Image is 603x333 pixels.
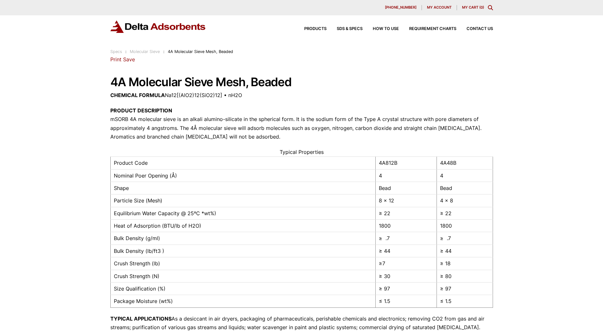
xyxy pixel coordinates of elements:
td: Size Qualification (%) [110,283,376,295]
span: 4A Molecular Sieve Mesh, Beaded [168,49,233,54]
a: How to Use [363,27,399,31]
a: My account [422,5,457,10]
img: Delta Adsorbents [110,20,206,33]
p: mSORB 4A molecular sieve is an alkali alumino-silicate in the spherical form. It is the sodium fo... [110,106,493,141]
a: Contact Us [456,27,493,31]
td: ≤ 1.5 [437,295,493,307]
td: 4 [437,169,493,182]
td: 1800 [376,220,437,232]
td: ≥ 97 [437,283,493,295]
span: Products [304,27,327,31]
td: Bulk Density (lb/ft3 ) [110,245,376,257]
span: [PHONE_NUMBER] [385,6,416,9]
td: Shape [110,182,376,194]
a: SDS & SPECS [327,27,363,31]
a: Print [110,56,121,63]
td: ≥ .7 [376,232,437,245]
td: ≥7 [376,257,437,270]
td: Bead [376,182,437,194]
td: 4A48B [437,157,493,169]
td: ≥ 44 [376,245,437,257]
span: Requirement Charts [409,27,456,31]
span: My account [427,6,452,9]
strong: CHEMICAL FORMULA [110,92,165,98]
div: Toggle Modal Content [488,5,493,10]
td: 1800 [437,220,493,232]
td: Crush Strength (N) [110,270,376,282]
a: Requirement Charts [399,27,456,31]
td: ≥ 97 [376,283,437,295]
p: As a desiccant in air dryers, packaging of pharmaceuticals, perishable chemicals and electronics;... [110,314,493,332]
td: Product Code [110,157,376,169]
p: Na12[(AlO2)12(SiO2)12] • nH2O [110,91,493,100]
td: ≥ 30 [376,270,437,282]
span: How to Use [373,27,399,31]
span: : [163,49,165,54]
td: Particle Size (Mesh) [110,194,376,207]
span: Contact Us [467,27,493,31]
td: Nominal Poer Opening (Å) [110,169,376,182]
td: ≥ 18 [437,257,493,270]
td: Equilibrium Water Capacity @ 25ºC *wt%) [110,207,376,219]
td: ≤ 1.5 [376,295,437,307]
a: [PHONE_NUMBER] [380,5,422,10]
strong: PRODUCT DESCRIPTION [110,107,172,114]
a: Products [294,27,327,31]
a: My Cart (0) [462,5,484,10]
a: Specs [110,49,122,54]
td: Heat of Adsorption (BTU/lb of H2O) [110,220,376,232]
strong: TYPICAL APPLICATIONS [110,315,172,322]
td: ≥ 44 [437,245,493,257]
td: 8 x 12 [376,194,437,207]
td: Bulk Density (g/ml) [110,232,376,245]
a: Molecular Sieve [130,49,160,54]
td: 4 x 8 [437,194,493,207]
h1: 4A Molecular Sieve Mesh, Beaded [110,76,493,89]
td: Bead [437,182,493,194]
td: 4 [376,169,437,182]
a: Save [123,56,135,63]
td: ≥ 22 [437,207,493,219]
td: Package Moisture (wt%) [110,295,376,307]
td: ≥ .7 [437,232,493,245]
td: Crush Strength (lb) [110,257,376,270]
td: ≥ 80 [437,270,493,282]
td: 4A812B [376,157,437,169]
span: : [125,49,127,54]
caption: Typical Properties [110,148,493,156]
td: ≥ 22 [376,207,437,219]
span: 0 [481,5,483,10]
span: SDS & SPECS [337,27,363,31]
